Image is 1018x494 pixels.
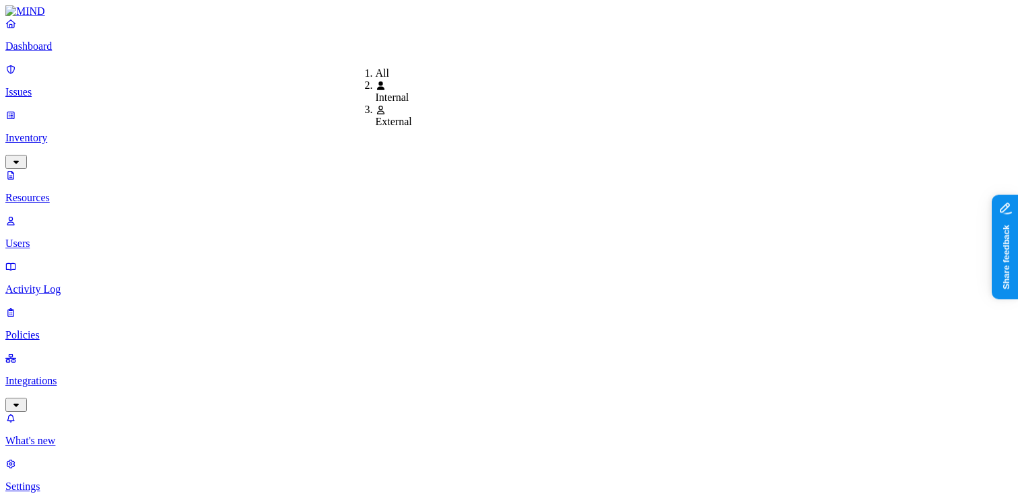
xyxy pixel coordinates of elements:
p: Inventory [5,132,1013,144]
p: Settings [5,481,1013,493]
span: External [376,116,412,127]
a: Issues [5,63,1013,98]
span: Internal [376,92,409,103]
p: Dashboard [5,40,1013,52]
a: What's new [5,412,1013,447]
p: Policies [5,329,1013,341]
a: Activity Log [5,260,1013,295]
a: Integrations [5,352,1013,410]
p: Resources [5,192,1013,204]
p: Activity Log [5,283,1013,295]
a: MIND [5,5,1013,17]
p: Users [5,238,1013,250]
a: Dashboard [5,17,1013,52]
p: Integrations [5,375,1013,387]
p: What's new [5,435,1013,447]
a: Policies [5,306,1013,341]
p: Issues [5,86,1013,98]
a: Users [5,215,1013,250]
a: Resources [5,169,1013,204]
img: MIND [5,5,45,17]
a: Settings [5,458,1013,493]
a: Inventory [5,109,1013,167]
